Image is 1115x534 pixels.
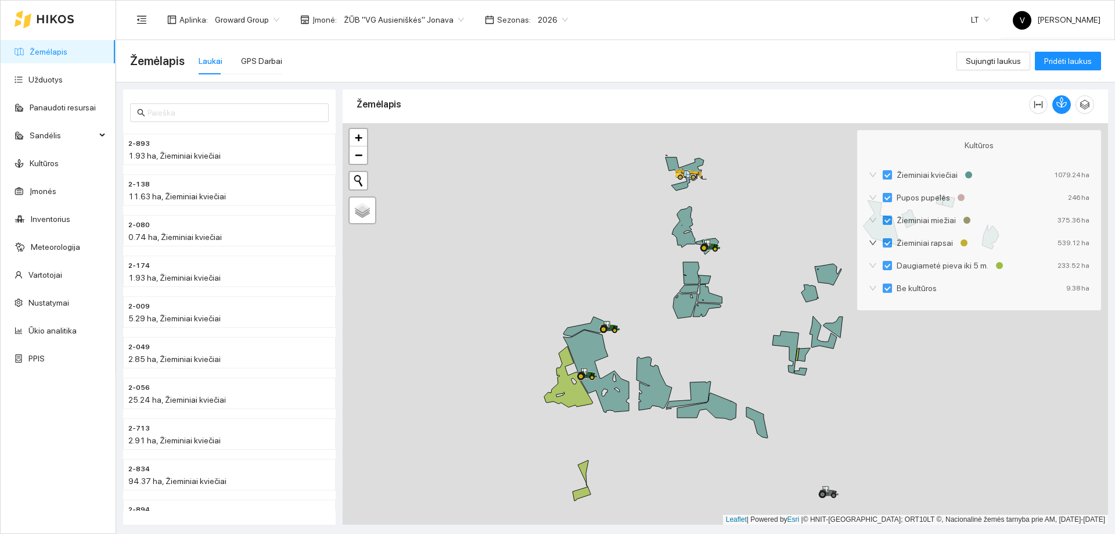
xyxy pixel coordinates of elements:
a: Žemėlapis [30,47,67,56]
a: Zoom in [350,129,367,146]
span: Pupos pupelės [892,191,955,204]
div: | Powered by © HNIT-[GEOGRAPHIC_DATA]; ORT10LT ©, Nacionalinė žemės tarnyba prie AM, [DATE]-[DATE] [723,515,1108,525]
span: + [355,130,362,145]
a: Zoom out [350,146,367,164]
span: 2-080 [128,220,150,231]
div: 1079.24 ha [1054,169,1089,181]
span: Žieminiai kviečiai [892,169,962,181]
span: Kultūros [965,139,994,152]
span: 2-009 [128,301,150,312]
span: column-width [1030,100,1047,109]
span: ŽŪB "VG Ausieniškės" Jonava [344,11,464,28]
span: 11.63 ha, Žieminiai kviečiai [128,192,226,201]
span: Daugiametė pieva iki 5 m. [892,259,993,272]
span: Groward Group [215,11,279,28]
a: Kultūros [30,159,59,168]
span: 2-834 [128,464,150,475]
span: V [1020,11,1025,30]
span: Žieminiai miežiai [892,214,961,227]
a: Pridėti laukus [1035,56,1101,66]
button: menu-fold [130,8,153,31]
span: [PERSON_NAME] [1013,15,1100,24]
button: column-width [1029,95,1048,114]
span: down [869,216,877,224]
span: Sujungti laukus [966,55,1021,67]
span: 94.37 ha, Žieminiai kviečiai [128,476,226,486]
span: LT [971,11,990,28]
span: shop [300,15,310,24]
span: calendar [485,15,494,24]
button: Pridėti laukus [1035,52,1101,70]
div: 375.36 ha [1058,214,1089,227]
span: Sandėlis [30,124,96,147]
a: Panaudoti resursai [30,103,96,112]
span: 2-049 [128,342,150,353]
a: Vartotojai [28,270,62,279]
a: Esri [787,515,800,524]
span: 2-056 [128,382,150,393]
a: Ūkio analitika [28,326,77,335]
span: down [869,239,877,247]
a: Inventorius [31,214,70,224]
span: 1.93 ha, Žieminiai kviečiai [128,151,221,160]
span: menu-fold [136,15,147,25]
div: 539.12 ha [1058,236,1089,249]
span: Žieminiai rapsai [892,236,958,249]
span: 2-894 [128,504,150,515]
a: Įmonės [30,187,56,196]
a: PPIS [28,354,45,363]
span: Aplinka : [179,13,208,26]
span: 2-174 [128,260,150,271]
span: 2.91 ha, Žieminiai kviečiai [128,436,221,445]
button: Initiate a new search [350,172,367,189]
span: Žemėlapis [130,52,185,70]
span: search [137,109,145,117]
span: 2-893 [128,138,150,149]
button: Sujungti laukus [956,52,1030,70]
div: Laukai [199,55,222,67]
div: GPS Darbai [241,55,282,67]
span: | [801,515,803,524]
span: 25.24 ha, Žieminiai kviečiai [128,395,226,404]
a: Sujungti laukus [956,56,1030,66]
span: 0.74 ha, Žieminiai kviečiai [128,232,222,242]
div: 233.52 ha [1058,259,1089,272]
span: 5.29 ha, Žieminiai kviečiai [128,314,221,323]
span: layout [167,15,177,24]
span: down [869,261,877,270]
a: Meteorologija [31,242,80,252]
a: Nustatymai [28,298,69,307]
span: down [869,193,877,202]
span: Be kultūros [892,282,941,295]
span: 2.85 ha, Žieminiai kviečiai [128,354,221,364]
span: 1.93 ha, Žieminiai kviečiai [128,273,221,282]
span: 2026 [538,11,568,28]
span: Sezonas : [497,13,531,26]
span: 2-138 [128,179,150,190]
span: down [869,284,877,292]
span: down [869,171,877,179]
span: Pridėti laukus [1044,55,1092,67]
span: Įmonė : [312,13,337,26]
div: Žemėlapis [357,88,1029,121]
div: 246 ha [1068,191,1089,204]
a: Leaflet [726,515,747,524]
a: Layers [350,198,375,223]
div: 9.38 ha [1066,282,1089,295]
span: 2-713 [128,423,150,434]
a: Užduotys [28,75,63,84]
input: Paieška [148,106,322,119]
span: − [355,148,362,162]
